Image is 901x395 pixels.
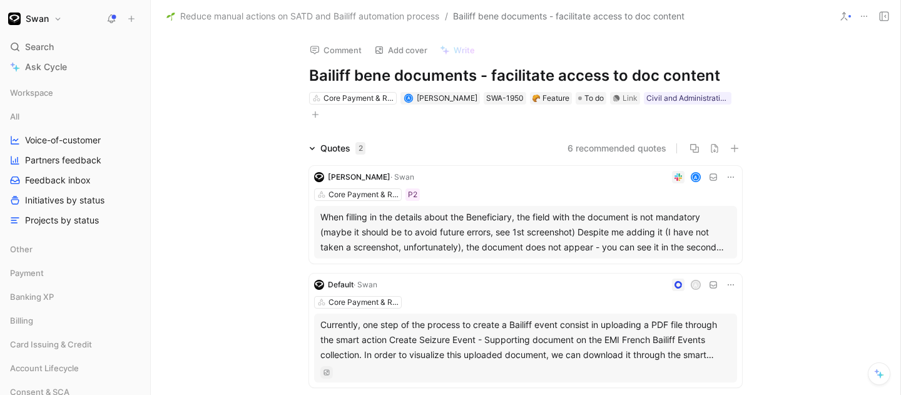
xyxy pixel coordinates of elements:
span: [PERSON_NAME] [417,93,477,103]
div: P2 [408,188,417,201]
img: 🌱 [166,12,175,21]
div: 2 [355,142,365,155]
button: View actions [128,174,140,187]
div: Other [5,240,145,259]
span: Reduce manual actions on SATD and Bailiff automation process [180,9,439,24]
div: Workspace [5,83,145,102]
img: logo [314,172,324,182]
span: Default [328,280,354,289]
div: When filling in the details about the Beneficiary, the field with the document is not mandatory (... [320,210,731,255]
img: 🥐 [532,95,540,102]
span: Ask Cycle [25,59,67,74]
span: / [445,9,448,24]
div: Link [623,92,638,105]
a: Projects by status [5,211,145,230]
div: Billing [5,311,145,330]
div: A [692,173,700,181]
div: Card Issuing & Credit [5,335,145,357]
div: A [405,95,412,101]
span: Write [454,44,475,56]
span: · Swan [390,172,414,182]
button: View actions [128,134,140,146]
div: Civil and Administrative seizures [646,92,729,105]
h1: Bailiff bene documents - facilitate access to doc content [309,66,742,86]
div: Core Payment & Regulatory [323,92,394,105]
div: A [692,280,700,289]
span: To do [584,92,604,105]
div: Payment [5,264,145,282]
button: View actions [128,154,140,167]
span: Billing [10,314,33,327]
span: Bailiff bene documents - facilitate access to doc content [453,9,685,24]
span: Payment [10,267,44,279]
div: To do [576,92,606,105]
button: Write [434,41,481,59]
div: Banking XP [5,287,145,306]
span: Card Issuing & Credit [10,338,92,351]
span: Initiatives by status [25,194,104,207]
span: Other [10,243,33,255]
span: · Swan [354,280,377,289]
a: Feedback inbox [5,171,145,190]
button: Add cover [369,41,433,59]
div: Quotes2 [304,141,370,156]
div: Account Lifecycle [5,359,145,377]
div: Payment [5,264,145,286]
div: Search [5,38,145,56]
span: Workspace [10,86,53,99]
span: Search [25,39,54,54]
div: Feature [532,92,569,105]
span: Voice-of-customer [25,134,101,146]
div: Currently, one step of the process to create a Bailiff event consist in uploading a PDF file thro... [320,317,731,362]
span: Feedback inbox [25,174,91,187]
div: Core Payment & Regulatory [328,188,399,201]
div: Account Lifecycle [5,359,145,381]
button: 6 recommended quotes [568,141,666,156]
button: Comment [304,41,367,59]
div: Billing [5,311,145,334]
a: Initiatives by status [5,191,145,210]
span: [PERSON_NAME] [328,172,390,182]
button: SwanSwan [5,10,65,28]
div: AllVoice-of-customerPartners feedbackFeedback inboxInitiatives by statusProjects by status [5,107,145,230]
div: Card Issuing & Credit [5,335,145,354]
button: View actions [128,194,140,207]
button: 🌱Reduce manual actions on SATD and Bailiff automation process [163,9,442,24]
button: View actions [128,214,140,227]
div: All [5,107,145,126]
span: Projects by status [25,214,99,227]
div: Banking XP [5,287,145,310]
div: Other [5,240,145,262]
img: logo [314,280,324,290]
div: Quotes [320,141,365,156]
div: 🥐Feature [530,92,572,105]
a: Partners feedback [5,151,145,170]
span: Account Lifecycle [10,362,79,374]
img: Swan [8,13,21,25]
span: Banking XP [10,290,54,303]
span: All [10,110,19,123]
a: Ask Cycle [5,58,145,76]
h1: Swan [26,13,49,24]
a: Voice-of-customer [5,131,145,150]
span: Partners feedback [25,154,101,167]
div: Core Payment & Regulatory [328,296,399,309]
div: SWA-1950 [486,92,524,105]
